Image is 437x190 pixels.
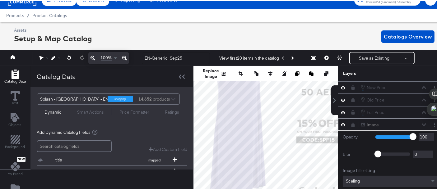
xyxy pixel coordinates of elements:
[138,93,153,103] strong: 14,652
[14,26,92,32] div: Assets
[350,51,398,62] button: Save as Existing
[37,165,187,175] div: pricemapped
[346,177,360,183] span: Scaling
[5,111,26,128] button: Add Text
[309,70,314,75] svg: Paste image
[12,99,19,104] span: Text
[4,154,26,177] button: NewMy Brand
[7,170,23,175] span: My Brand
[9,121,22,126] span: Objects
[17,156,26,160] span: New
[343,150,371,156] label: Blur
[384,31,432,40] span: Catalogs Overview
[14,32,92,43] div: Setup & Map Catalog
[149,145,187,151] button: Add Custom Field
[221,70,226,75] svg: Remove background
[4,78,26,83] span: Catalog Data
[37,153,179,164] button: titlemapped
[288,51,296,62] button: Next Product
[37,128,91,134] span: Add Dynamic Catalog Fields
[295,70,300,75] svg: Copy image
[203,69,219,75] button: Replace Image
[137,157,172,161] span: mapped
[24,12,32,17] span: /
[55,156,100,162] div: title
[1,67,30,84] button: Add Rectangle
[6,12,24,17] span: Products
[219,54,279,60] div: View first 20 items in the catalog
[37,71,76,80] div: Catalog Data
[40,93,133,103] div: Splash - [GEOGRAPHIC_DATA] - EN - facebook 2
[5,143,25,148] span: Background
[309,69,315,75] button: Paste image
[37,153,187,164] div: titlemapped
[137,168,172,172] span: mapped
[2,132,29,150] button: Add Rectangle
[37,139,112,151] input: Search catalog fields
[119,108,149,114] div: Price Formatter
[32,12,67,17] a: Product Catalogs
[343,133,371,139] label: Opacity
[101,54,112,60] span: 100%
[108,95,133,101] div: shopping
[7,89,24,106] button: Text
[381,29,435,42] button: Catalogs Overview
[44,108,62,114] div: Dynamic
[295,69,301,75] button: Copy image
[165,108,179,114] div: Ratings
[138,93,156,103] div: products
[343,69,407,75] div: Layers
[77,108,104,114] div: Smart Actions
[55,167,100,173] div: price
[37,165,179,175] button: pricemapped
